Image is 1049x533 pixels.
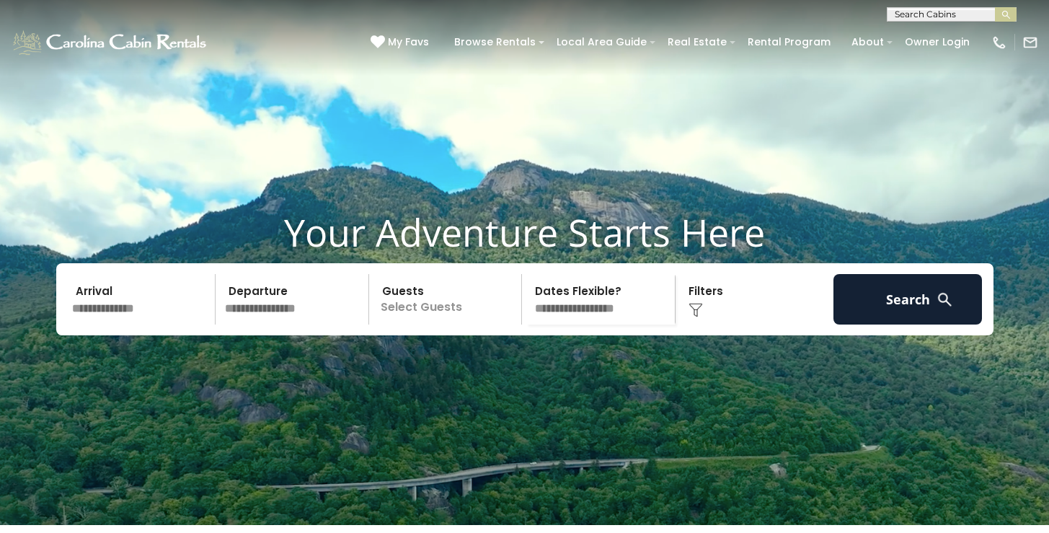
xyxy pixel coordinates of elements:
a: My Favs [371,35,433,50]
a: Local Area Guide [549,31,654,53]
img: filter--v1.png [689,303,703,317]
img: phone-regular-white.png [991,35,1007,50]
a: Real Estate [660,31,734,53]
button: Search [833,274,983,325]
a: Rental Program [740,31,838,53]
img: mail-regular-white.png [1022,35,1038,50]
h1: Your Adventure Starts Here [11,210,1038,255]
a: Owner Login [898,31,977,53]
a: Browse Rentals [447,31,543,53]
img: search-regular-white.png [936,291,954,309]
img: White-1-1-2.png [11,28,211,57]
span: My Favs [388,35,429,50]
p: Select Guests [373,274,522,325]
a: About [844,31,891,53]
